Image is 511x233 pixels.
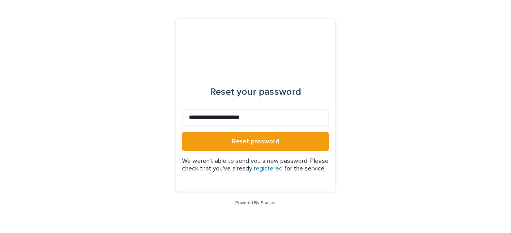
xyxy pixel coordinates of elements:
[254,165,283,172] a: registered
[210,81,301,103] div: Reset your password
[235,200,275,205] a: Powered By Stacker
[232,138,279,145] span: Reset password
[182,157,329,172] p: We weren't able to send you a new password. Please check that you've already for the service.
[182,132,329,151] button: Reset password
[215,38,295,62] img: l65f3yHPToSKODuEVUav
